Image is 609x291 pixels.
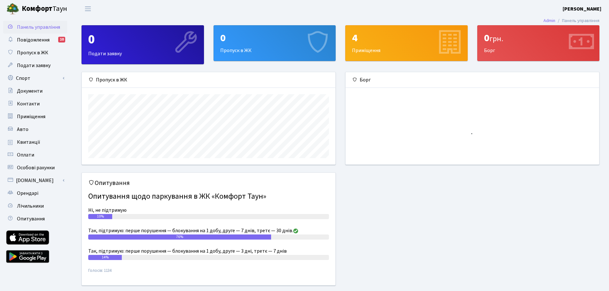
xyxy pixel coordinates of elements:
[88,206,329,214] div: Ні, не підтримую
[17,88,43,95] span: Документи
[17,100,40,107] span: Контакти
[3,212,67,225] a: Опитування
[3,123,67,136] a: Авто
[220,32,329,44] div: 0
[346,26,467,61] div: Приміщення
[345,25,468,61] a: 4Приміщення
[17,203,44,210] span: Лічильники
[88,189,329,204] h4: Опитування щодо паркування в ЖК «Комфорт Таун»
[82,25,204,64] a: 0Подати заявку
[3,46,67,59] a: Пропуск в ЖК
[563,5,601,13] a: [PERSON_NAME]
[3,85,67,97] a: Документи
[3,97,67,110] a: Контакти
[6,3,19,15] img: logo.png
[17,164,55,171] span: Особові рахунки
[17,151,34,158] span: Оплати
[3,174,67,187] a: [DOMAIN_NAME]
[352,32,461,44] div: 4
[3,21,67,34] a: Панель управління
[88,247,329,255] div: Так, підтримую: перше порушення — блокування на 1 добу, друге — 3 дні, третє — 7 днів
[17,113,45,120] span: Приміщення
[17,139,40,146] span: Квитанції
[17,190,38,197] span: Орендарі
[17,36,50,43] span: Повідомлення
[543,17,555,24] a: Admin
[88,255,122,260] div: 14%
[88,32,197,47] div: 0
[88,268,329,279] small: Голосів: 1134
[17,215,45,222] span: Опитування
[3,34,67,46] a: Повідомлення10
[58,37,65,42] div: 10
[82,26,204,64] div: Подати заявку
[214,26,336,61] div: Пропуск в ЖК
[22,4,67,14] span: Таун
[346,72,599,88] div: Борг
[3,59,67,72] a: Подати заявку
[563,5,601,12] b: [PERSON_NAME]
[3,187,67,200] a: Орендарі
[88,179,329,187] h5: Опитування
[17,126,28,133] span: Авто
[484,32,593,44] div: 0
[3,200,67,212] a: Лічильники
[17,24,60,31] span: Панель управління
[88,214,112,219] div: 10%
[17,62,51,69] span: Подати заявку
[3,149,67,161] a: Оплати
[88,227,329,234] div: Так, підтримую: перше порушення — блокування на 1 добу, друге — 7 днів, третє — 30 днів.
[3,72,67,85] a: Спорт
[3,161,67,174] a: Особові рахунки
[555,17,599,24] li: Панель управління
[214,25,336,61] a: 0Пропуск в ЖК
[88,234,271,240] div: 76%
[534,14,609,27] nav: breadcrumb
[17,49,48,56] span: Пропуск в ЖК
[478,26,599,61] div: Борг
[3,110,67,123] a: Приміщення
[82,72,335,88] div: Пропуск в ЖК
[3,136,67,149] a: Квитанції
[80,4,96,14] button: Переключити навігацію
[22,4,52,14] b: Комфорт
[489,33,503,44] span: грн.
